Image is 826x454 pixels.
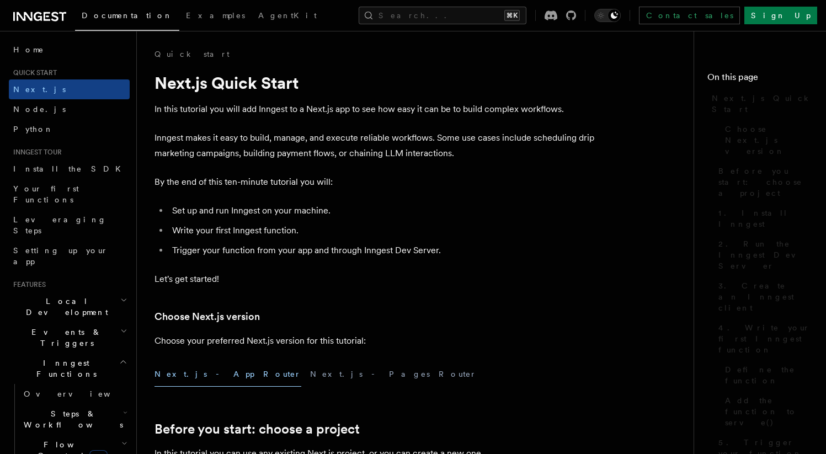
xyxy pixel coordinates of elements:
span: Events & Triggers [9,327,120,349]
h4: On this page [707,71,813,88]
span: Setting up your app [13,246,108,266]
span: Choose Next.js version [725,124,813,157]
span: Install the SDK [13,164,127,173]
p: In this tutorial you will add Inngest to a Next.js app to see how easy it can be to build complex... [154,102,596,117]
button: Inngest Functions [9,353,130,384]
h1: Next.js Quick Start [154,73,596,93]
a: Node.js [9,99,130,119]
li: Set up and run Inngest on your machine. [169,203,596,218]
button: Events & Triggers [9,322,130,353]
a: 3. Create an Inngest client [714,276,813,318]
p: Inngest makes it easy to build, manage, and execute reliable workflows. Some use cases include sc... [154,130,596,161]
span: Inngest Functions [9,357,119,380]
span: Documentation [82,11,173,20]
a: Examples [179,3,252,30]
a: AgentKit [252,3,323,30]
a: Home [9,40,130,60]
a: Next.js [9,79,130,99]
a: Before you start: choose a project [714,161,813,203]
span: Leveraging Steps [13,215,106,235]
span: Add the function to serve() [725,395,813,428]
button: Local Development [9,291,130,322]
kbd: ⌘K [504,10,520,21]
a: Define the function [721,360,813,391]
span: Define the function [725,364,813,386]
a: Before you start: choose a project [154,421,360,437]
span: Home [13,44,44,55]
span: Node.js [13,105,66,114]
a: 4. Write your first Inngest function [714,318,813,360]
a: Leveraging Steps [9,210,130,241]
li: Write your first Inngest function. [169,223,596,238]
a: Setting up your app [9,241,130,271]
span: Overview [24,389,137,398]
span: Examples [186,11,245,20]
a: Quick start [154,49,230,60]
button: Toggle dark mode [594,9,621,22]
a: Sign Up [744,7,817,24]
span: Python [13,125,54,133]
button: Next.js - Pages Router [310,362,477,387]
a: Choose Next.js version [721,119,813,161]
span: 3. Create an Inngest client [718,280,813,313]
p: Let's get started! [154,271,596,287]
a: Choose Next.js version [154,309,260,324]
li: Trigger your function from your app and through Inngest Dev Server. [169,243,596,258]
a: Next.js Quick Start [707,88,813,119]
button: Search...⌘K [359,7,526,24]
p: Choose your preferred Next.js version for this tutorial: [154,333,596,349]
a: Add the function to serve() [721,391,813,432]
span: Steps & Workflows [19,408,123,430]
a: 1. Install Inngest [714,203,813,234]
span: Features [9,280,46,289]
span: Next.js Quick Start [712,93,813,115]
a: Your first Functions [9,179,130,210]
span: Your first Functions [13,184,79,204]
span: Next.js [13,85,66,94]
a: Overview [19,384,130,404]
span: Local Development [9,296,120,318]
button: Steps & Workflows [19,404,130,435]
a: Python [9,119,130,139]
span: Quick start [9,68,57,77]
span: AgentKit [258,11,317,20]
button: Next.js - App Router [154,362,301,387]
span: 4. Write your first Inngest function [718,322,813,355]
a: 2. Run the Inngest Dev Server [714,234,813,276]
span: 2. Run the Inngest Dev Server [718,238,813,271]
a: Documentation [75,3,179,31]
p: By the end of this ten-minute tutorial you will: [154,174,596,190]
span: Inngest tour [9,148,62,157]
a: Install the SDK [9,159,130,179]
a: Contact sales [639,7,740,24]
span: Before you start: choose a project [718,165,813,199]
span: 1. Install Inngest [718,207,813,229]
